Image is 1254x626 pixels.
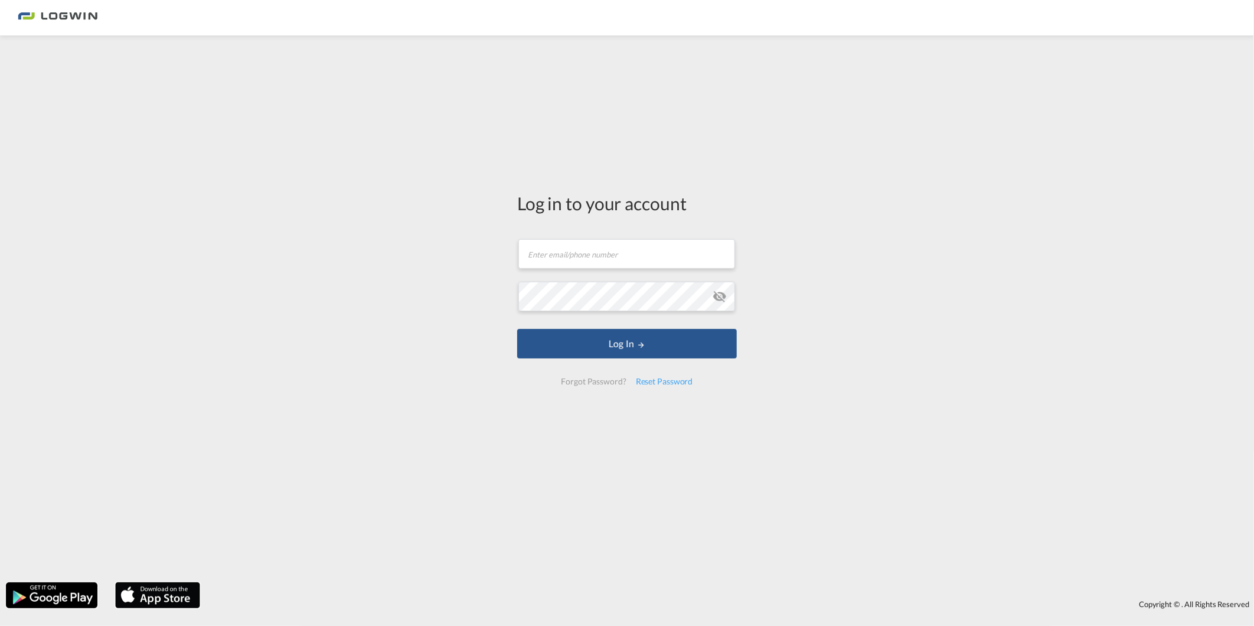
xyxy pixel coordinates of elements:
input: Enter email/phone number [518,239,735,269]
img: google.png [5,581,99,609]
md-icon: icon-eye-off [713,289,727,304]
div: Forgot Password? [556,371,631,392]
div: Reset Password [631,371,698,392]
button: LOGIN [517,329,737,358]
img: apple.png [114,581,201,609]
div: Copyright © . All Rights Reserved [206,594,1254,614]
div: Log in to your account [517,191,737,216]
img: 2761ae10d95411efa20a1f5e0282d2d7.png [18,5,97,31]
